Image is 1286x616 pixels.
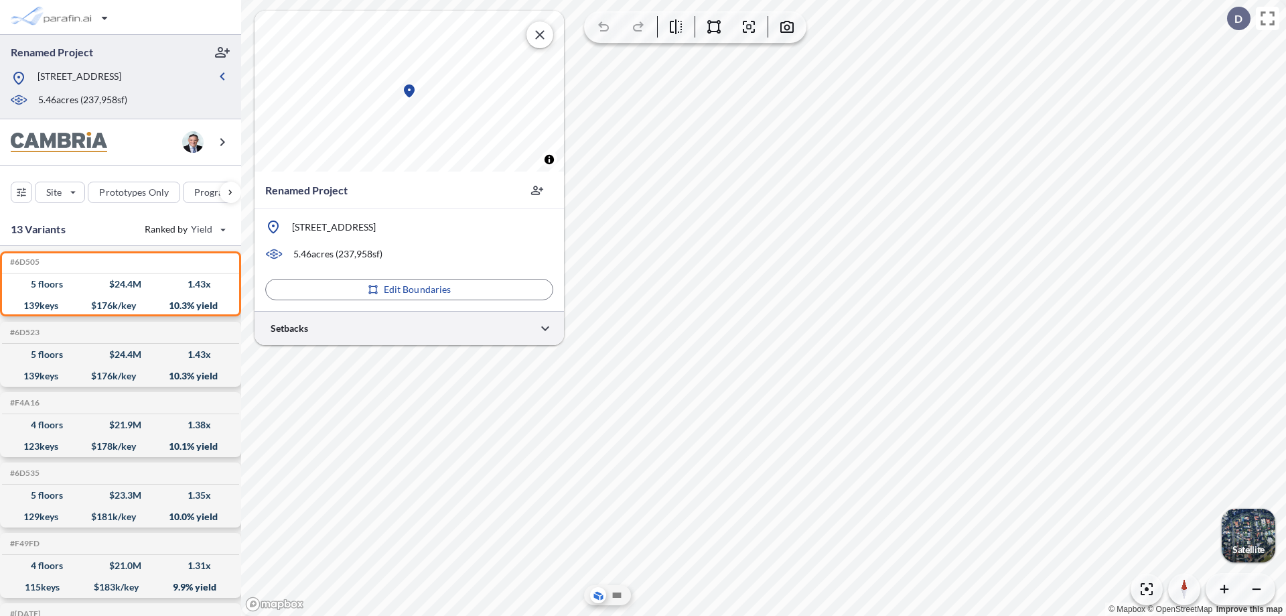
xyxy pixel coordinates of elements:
[7,328,40,337] h5: Click to copy the code
[1232,544,1265,555] p: Satellite
[35,182,85,203] button: Site
[46,186,62,199] p: Site
[245,597,304,612] a: Mapbox homepage
[401,83,417,99] div: Map marker
[1222,509,1275,562] button: Switcher ImageSatellite
[183,182,255,203] button: Program
[11,132,107,153] img: BrandImage
[384,283,451,296] p: Edit Boundaries
[191,223,213,236] span: Yield
[7,398,40,408] h5: Click to copy the code
[1216,605,1283,614] a: Improve this map
[255,11,564,172] canvas: Map
[134,219,234,240] button: Ranked by Yield
[88,182,180,203] button: Prototypes Only
[265,279,553,300] button: Edit Boundaries
[609,587,625,603] button: Site Plan
[1222,509,1275,562] img: Switcher Image
[7,469,40,478] h5: Click to copy the code
[11,221,66,237] p: 13 Variants
[1109,605,1145,614] a: Mapbox
[1234,13,1242,25] p: D
[292,221,376,234] p: [STREET_ADDRESS]
[545,152,553,167] span: Toggle attribution
[590,587,606,603] button: Aerial View
[7,539,40,548] h5: Click to copy the code
[7,257,40,267] h5: Click to copy the code
[99,186,169,199] p: Prototypes Only
[541,151,557,168] button: Toggle attribution
[38,70,121,86] p: [STREET_ADDRESS]
[1147,605,1212,614] a: OpenStreetMap
[194,186,232,199] p: Program
[182,131,204,153] img: user logo
[11,45,93,60] p: Renamed Project
[265,182,348,198] p: Renamed Project
[293,247,382,261] p: 5.46 acres ( 237,958 sf)
[38,93,127,108] p: 5.46 acres ( 237,958 sf)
